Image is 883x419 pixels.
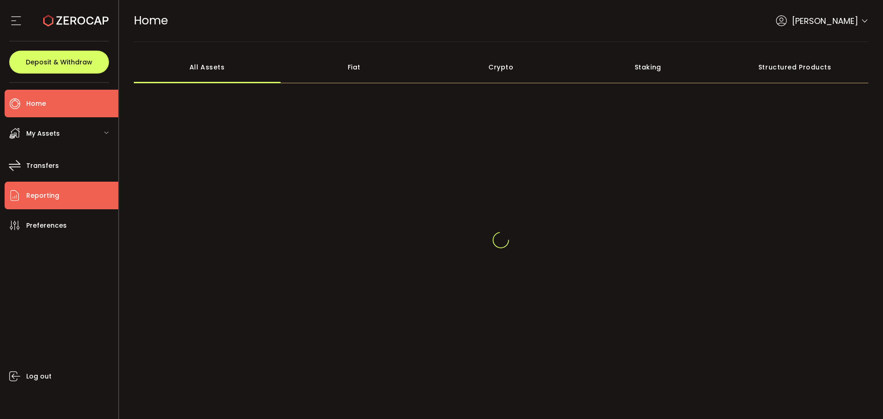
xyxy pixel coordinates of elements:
div: Fiat [281,51,428,83]
div: All Assets [134,51,281,83]
iframe: Chat Widget [837,375,883,419]
span: [PERSON_NAME] [792,15,858,27]
span: Home [26,97,46,110]
button: Deposit & Withdraw [9,51,109,74]
div: Crypto [428,51,575,83]
span: Preferences [26,219,67,232]
span: My Assets [26,127,60,140]
div: Staking [574,51,722,83]
span: Home [134,12,168,29]
div: Structured Products [722,51,869,83]
span: Log out [26,370,52,383]
span: Deposit & Withdraw [26,59,92,65]
span: Reporting [26,189,59,202]
span: Transfers [26,159,59,172]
